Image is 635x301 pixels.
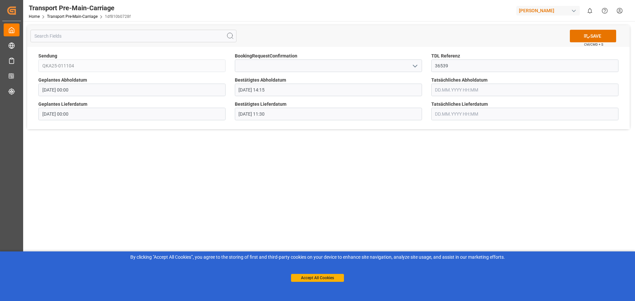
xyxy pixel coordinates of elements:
span: Geplantes Abholdatum [38,77,87,84]
input: Search Fields [30,30,236,42]
a: Transport Pre-Main-Carriage [47,14,98,19]
input: DD.MM.YYYY HH:MM [235,84,422,96]
span: Bestätigtes Lieferdatum [235,101,286,108]
span: TDL Referenz [431,53,460,59]
button: Accept All Cookies [291,274,344,282]
input: DD.MM.YYYY HH:MM [38,84,226,96]
div: By clicking "Accept All Cookies”, you agree to the storing of first and third-party cookies on yo... [5,254,630,261]
button: SAVE [570,30,616,42]
button: show 0 new notifications [582,3,597,18]
span: Tatsächliches Lieferdatum [431,101,488,108]
button: open menu [409,61,419,71]
input: DD.MM.YYYY HH:MM [431,108,618,120]
span: Tatsächliches Abholdatum [431,77,487,84]
span: Geplantes Lieferdatum [38,101,87,108]
span: Sendung [38,53,57,59]
span: BookingRequestConfirmation [235,53,297,59]
div: Transport Pre-Main-Carriage [29,3,131,13]
button: [PERSON_NAME] [516,4,582,17]
a: Home [29,14,40,19]
button: Help Center [597,3,612,18]
input: DD.MM.YYYY HH:MM [431,84,618,96]
div: [PERSON_NAME] [516,6,580,16]
span: Bestätigtes Abholdatum [235,77,286,84]
input: DD.MM.YYYY HH:MM [235,108,422,120]
input: DD.MM.YYYY HH:MM [38,108,226,120]
span: Ctrl/CMD + S [584,42,603,47]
